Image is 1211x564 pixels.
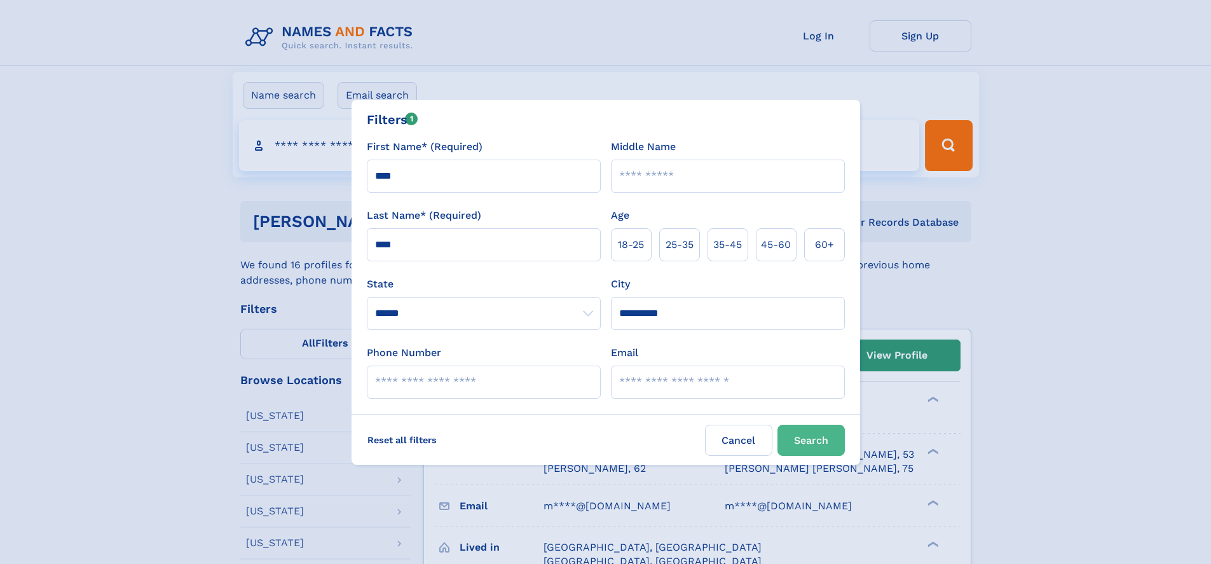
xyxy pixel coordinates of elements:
[367,345,441,361] label: Phone Number
[359,425,445,455] label: Reset all filters
[611,208,629,223] label: Age
[367,110,418,129] div: Filters
[611,277,630,292] label: City
[367,277,601,292] label: State
[713,237,742,252] span: 35‑45
[618,237,644,252] span: 18‑25
[777,425,845,456] button: Search
[611,345,638,361] label: Email
[367,139,482,155] label: First Name* (Required)
[761,237,791,252] span: 45‑60
[611,139,676,155] label: Middle Name
[367,208,481,223] label: Last Name* (Required)
[666,237,694,252] span: 25‑35
[705,425,772,456] label: Cancel
[815,237,834,252] span: 60+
